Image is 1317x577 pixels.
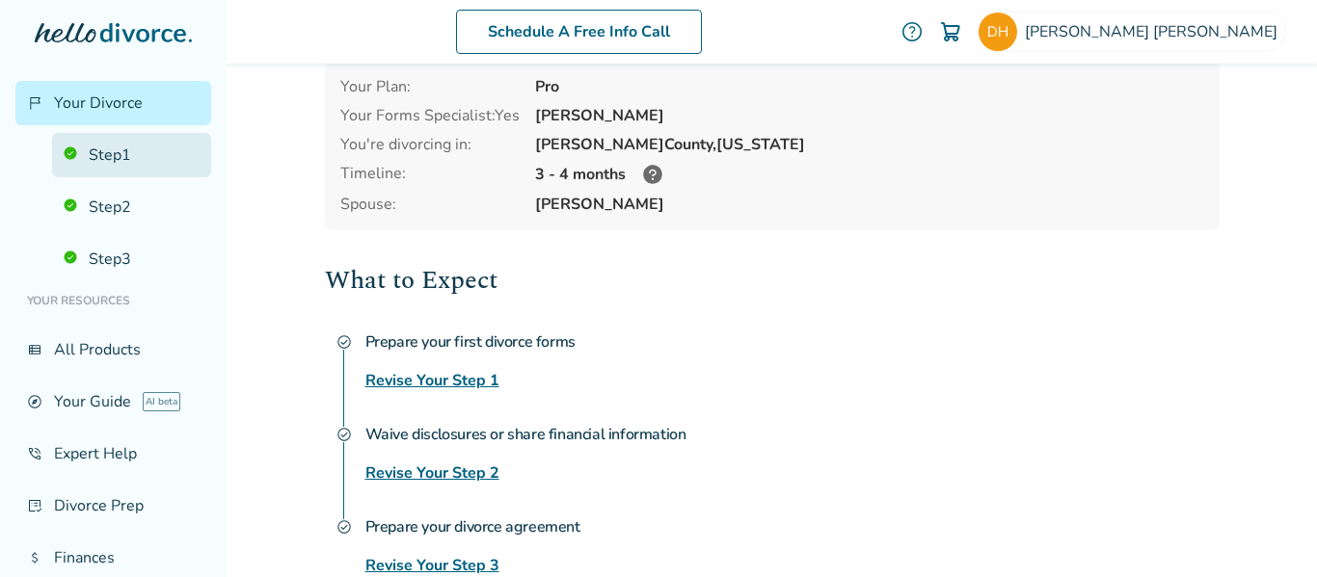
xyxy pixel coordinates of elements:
h4: Prepare your divorce agreement [365,508,1220,546]
span: check_circle [336,519,352,535]
span: list_alt_check [27,498,42,513]
div: 3 - 4 months [535,163,1204,186]
a: Revise Your Step 2 [365,461,499,485]
iframe: Chat Widget [1221,485,1317,577]
h4: Prepare your first divorce forms [365,323,1220,361]
span: explore [27,394,42,409]
a: flag_2Your Divorce [15,81,211,125]
span: Your Divorce [54,92,143,114]
span: check_circle [336,427,352,442]
h2: What to Expect [325,261,1220,300]
span: [PERSON_NAME] [535,194,1204,215]
a: Schedule A Free Info Call [456,10,702,54]
li: Your Resources [15,281,211,320]
span: [PERSON_NAME] [PERSON_NAME] [1025,21,1285,42]
div: Pro [535,76,1204,97]
div: [PERSON_NAME] County, [US_STATE] [535,134,1204,155]
div: You're divorcing in: [340,134,520,155]
a: Revise Your Step 1 [365,369,499,392]
span: check_circle [336,334,352,350]
a: phone_in_talkExpert Help [15,432,211,476]
a: view_listAll Products [15,328,211,372]
a: Revise Your Step 3 [365,554,499,577]
img: Cart [939,20,962,43]
a: Step3 [52,237,211,281]
span: phone_in_talk [27,446,42,461]
div: Your Plan: [340,76,520,97]
h4: Waive disclosures or share financial information [365,415,1220,454]
a: help [900,20,924,43]
span: Spouse: [340,194,520,215]
a: Step2 [52,185,211,229]
div: [PERSON_NAME] [535,105,1204,126]
a: exploreYour GuideAI beta [15,380,211,424]
div: Timeline: [340,163,520,186]
a: Step1 [52,133,211,177]
div: Your Forms Specialist: Yes [340,105,520,126]
span: AI beta [143,392,180,411]
a: list_alt_checkDivorce Prep [15,484,211,528]
span: flag_2 [27,95,42,111]
img: danettelamonica@gmail.com [979,13,1017,51]
span: view_list [27,342,42,357]
span: attach_money [27,550,42,565]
